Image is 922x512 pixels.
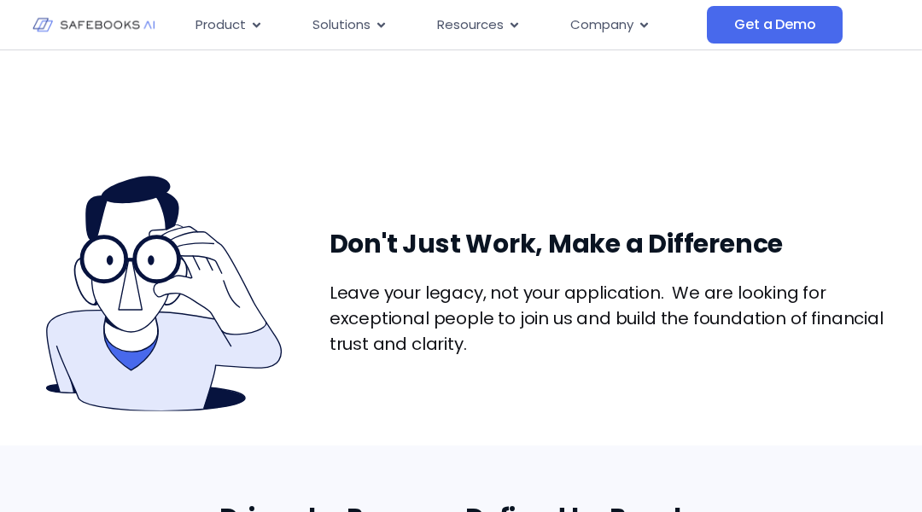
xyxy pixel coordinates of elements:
[182,9,707,42] div: Menu Toggle
[330,228,922,259] h3: Don't Just Work, Make a Difference
[734,16,815,33] span: Get a Demo
[195,15,246,35] span: Product
[437,15,504,35] span: Resources
[182,9,707,42] nav: Menu
[330,280,922,357] p: Leave your legacy, not your application. We are looking for exceptional people to join us and bui...
[312,15,371,35] span: Solutions
[707,6,843,44] a: Get a Demo
[46,174,283,411] img: Safebooks Open Positions 1
[570,15,633,35] span: Company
